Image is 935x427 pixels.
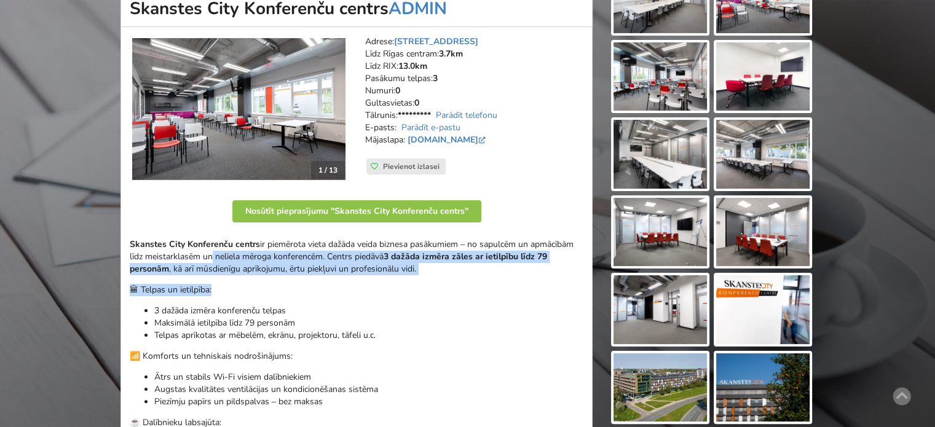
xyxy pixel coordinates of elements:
img: Skanstes City Konferenču centrs | Rīga | Pasākumu vieta - galerijas bilde [716,275,810,344]
strong: Skanstes City Konferenču centrs [130,238,260,250]
strong: 0 [395,85,400,96]
span: Pievienot izlasei [383,162,440,171]
p: Maksimālā ietilpība līdz 79 personām [154,317,583,329]
div: 1 / 13 [311,161,345,179]
button: Nosūtīt pieprasījumu "Skanstes City Konferenču centrs" [232,200,481,222]
strong: 3.7km [439,48,463,60]
a: Konferenču centrs | Rīga | Skanstes City Konferenču centrs 1 / 13 [132,38,345,181]
strong: 13.0km [398,60,427,72]
img: Skanstes City Konferenču centrs | Rīga | Pasākumu vieta - galerijas bilde [716,353,810,422]
img: Skanstes City Konferenču centrs | Rīga | Pasākumu vieta - galerijas bilde [716,198,810,267]
a: [DOMAIN_NAME] [408,134,488,146]
img: Skanstes City Konferenču centrs | Rīga | Pasākumu vieta - galerijas bilde [716,42,810,111]
img: Skanstes City Konferenču centrs | Rīga | Pasākumu vieta - galerijas bilde [613,198,707,267]
a: Parādīt telefonu [436,109,497,121]
img: Skanstes City Konferenču centrs | Rīga | Pasākumu vieta - galerijas bilde [613,353,707,422]
a: Parādīt e-pastu [401,122,460,133]
p: 📶 Komforts un tehniskais nodrošinājums: [130,350,583,362]
strong: 3 [433,72,438,84]
p: 3 dažāda izmēra konferenču telpas [154,305,583,317]
address: Adrese: Līdz Rīgas centram: Līdz RIX: Pasākumu telpas: Numuri: Gultasvietas: Tālrunis: E-pasts: M... [365,36,583,159]
p: ir piemērota vieta dažāda veida biznesa pasākumiem – no sapulcēm un apmācībām līdz meistarklasēm ... [130,238,583,275]
img: Skanstes City Konferenču centrs | Rīga | Pasākumu vieta - galerijas bilde [613,42,707,111]
strong: 0 [414,97,419,109]
strong: 3 dažāda izmēra zāles ar ietilpību līdz 79 personām [130,251,547,275]
img: Konferenču centrs | Rīga | Skanstes City Konferenču centrs [132,38,345,181]
img: Skanstes City Konferenču centrs | Rīga | Pasākumu vieta - galerijas bilde [613,120,707,189]
img: Skanstes City Konferenču centrs | Rīga | Pasākumu vieta - galerijas bilde [716,120,810,189]
a: [STREET_ADDRESS] [394,36,478,47]
p: 🏛 Telpas un ietilpība: [130,284,583,296]
img: Skanstes City Konferenču centrs | Rīga | Pasākumu vieta - galerijas bilde [613,275,707,344]
p: Telpas aprīkotas ar mēbelēm, ekrānu, projektoru, tāfeli u.c. [154,329,583,342]
p: Augstas kvalitātes ventilācijas un kondicionēšanas sistēma [154,383,583,396]
p: Piezīmju papīrs un pildspalvas – bez maksas [154,396,583,408]
p: Ātrs un stabils Wi-Fi visiem dalībniekiem [154,371,583,383]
